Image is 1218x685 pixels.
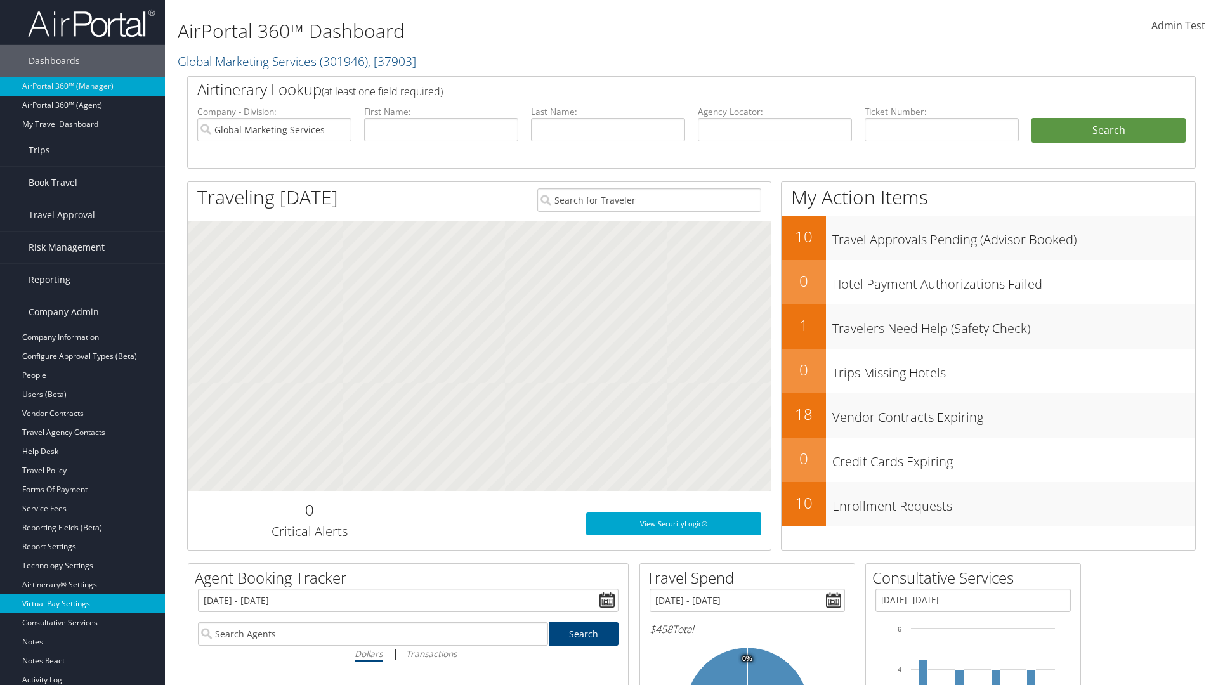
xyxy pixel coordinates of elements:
a: 10Travel Approvals Pending (Advisor Booked) [782,216,1195,260]
h3: Vendor Contracts Expiring [832,402,1195,426]
span: Book Travel [29,167,77,199]
label: Ticket Number: [865,105,1019,118]
a: View SecurityLogic® [586,512,761,535]
h3: Trips Missing Hotels [832,358,1195,382]
h2: Airtinerary Lookup [197,79,1102,100]
i: Dollars [355,648,383,660]
h3: Hotel Payment Authorizations Failed [832,269,1195,293]
span: (at least one field required) [322,84,443,98]
h2: 10 [782,492,826,514]
h3: Credit Cards Expiring [832,447,1195,471]
h2: 18 [782,403,826,425]
tspan: 6 [898,625,901,633]
label: Last Name: [531,105,685,118]
h1: AirPortal 360™ Dashboard [178,18,863,44]
span: Company Admin [29,296,99,328]
h3: Critical Alerts [197,523,421,540]
h2: 0 [782,448,826,469]
h6: Total [650,622,845,636]
img: airportal-logo.png [28,8,155,38]
span: $458 [650,622,672,636]
h2: 1 [782,315,826,336]
h3: Enrollment Requests [832,491,1195,515]
span: Admin Test [1151,18,1205,32]
tspan: 4 [898,666,901,674]
h1: My Action Items [782,184,1195,211]
h3: Travel Approvals Pending (Advisor Booked) [832,225,1195,249]
h3: Travelers Need Help (Safety Check) [832,313,1195,337]
a: 10Enrollment Requests [782,482,1195,526]
label: Agency Locator: [698,105,852,118]
h1: Traveling [DATE] [197,184,338,211]
h2: 0 [782,359,826,381]
span: Trips [29,134,50,166]
div: | [198,646,619,662]
a: 0Hotel Payment Authorizations Failed [782,260,1195,304]
span: Risk Management [29,232,105,263]
h2: 0 [197,499,421,521]
span: , [ 37903 ] [368,53,416,70]
a: 0Credit Cards Expiring [782,438,1195,482]
h2: Travel Spend [646,567,855,589]
button: Search [1031,118,1186,143]
span: Dashboards [29,45,80,77]
input: Search Agents [198,622,548,646]
a: Global Marketing Services [178,53,416,70]
a: 0Trips Missing Hotels [782,349,1195,393]
span: Reporting [29,264,70,296]
span: ( 301946 ) [320,53,368,70]
tspan: 0% [742,655,752,663]
label: Company - Division: [197,105,351,118]
h2: Consultative Services [872,567,1080,589]
a: 18Vendor Contracts Expiring [782,393,1195,438]
h2: 0 [782,270,826,292]
a: Admin Test [1151,6,1205,46]
h2: Agent Booking Tracker [195,567,628,589]
a: 1Travelers Need Help (Safety Check) [782,304,1195,349]
i: Transactions [406,648,457,660]
a: Search [549,622,619,646]
h2: 10 [782,226,826,247]
span: Travel Approval [29,199,95,231]
label: First Name: [364,105,518,118]
input: Search for Traveler [537,188,761,212]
